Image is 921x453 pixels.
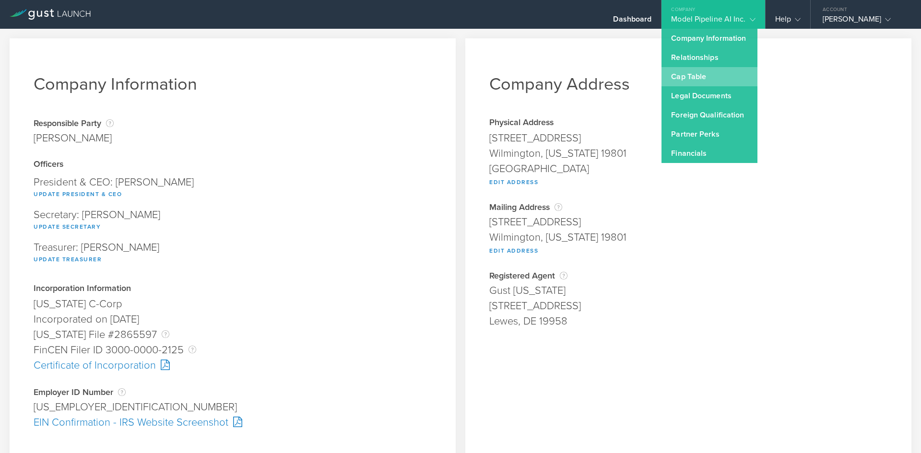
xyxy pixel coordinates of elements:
div: Responsible Party [34,118,114,128]
div: Treasurer: [PERSON_NAME] [34,237,432,270]
div: Physical Address [489,118,887,128]
div: Wilmington, [US_STATE] 19801 [489,230,887,245]
button: Update President & CEO [34,188,122,200]
h1: Company Information [34,74,432,94]
div: Secretary: [PERSON_NAME] [34,205,432,237]
div: [US_EMPLOYER_IDENTIFICATION_NUMBER] [34,399,432,415]
div: Mailing Address [489,202,887,212]
div: [STREET_ADDRESS] [489,298,887,314]
button: Update Secretary [34,221,101,232]
div: Lewes, DE 19958 [489,314,887,329]
div: [STREET_ADDRESS] [489,214,887,230]
div: President & CEO: [PERSON_NAME] [34,172,432,205]
div: Registered Agent [489,271,887,280]
iframe: Chat Widget [873,407,921,453]
div: [US_STATE] File #2865597 [34,327,432,342]
div: Model Pipeline AI Inc. [671,14,755,29]
div: FinCEN Filer ID 3000-0000-2125 [34,342,432,358]
div: Employer ID Number [34,387,432,397]
div: [PERSON_NAME] [823,14,904,29]
div: Incorporated on [DATE] [34,312,432,327]
div: Certificate of Incorporation [34,358,432,373]
div: Gust [US_STATE] [489,283,887,298]
button: Edit Address [489,176,538,188]
button: Update Treasurer [34,254,102,265]
div: Officers [34,160,432,170]
div: [STREET_ADDRESS] [489,130,887,146]
h1: Company Address [489,74,887,94]
button: Edit Address [489,245,538,256]
div: [GEOGRAPHIC_DATA] [489,161,887,176]
div: Wilmington, [US_STATE] 19801 [489,146,887,161]
div: Incorporation Information [34,284,432,294]
div: [PERSON_NAME] [34,130,114,146]
div: EIN Confirmation - IRS Website Screenshot [34,415,432,430]
div: Help [775,14,801,29]
div: Dashboard [613,14,651,29]
div: [US_STATE] C-Corp [34,296,432,312]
